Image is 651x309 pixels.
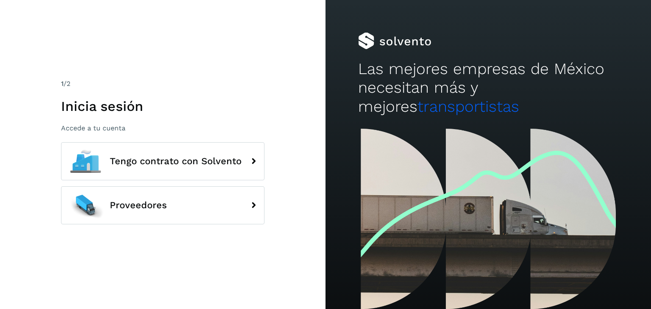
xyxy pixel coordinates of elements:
button: Tengo contrato con Solvento [61,142,264,180]
span: transportistas [417,97,519,116]
span: Proveedores [110,200,167,210]
h2: Las mejores empresas de México necesitan más y mejores [358,60,618,116]
div: /2 [61,79,264,89]
p: Accede a tu cuenta [61,124,264,132]
span: 1 [61,80,64,88]
button: Proveedores [61,186,264,224]
h1: Inicia sesión [61,98,264,114]
span: Tengo contrato con Solvento [110,156,242,166]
